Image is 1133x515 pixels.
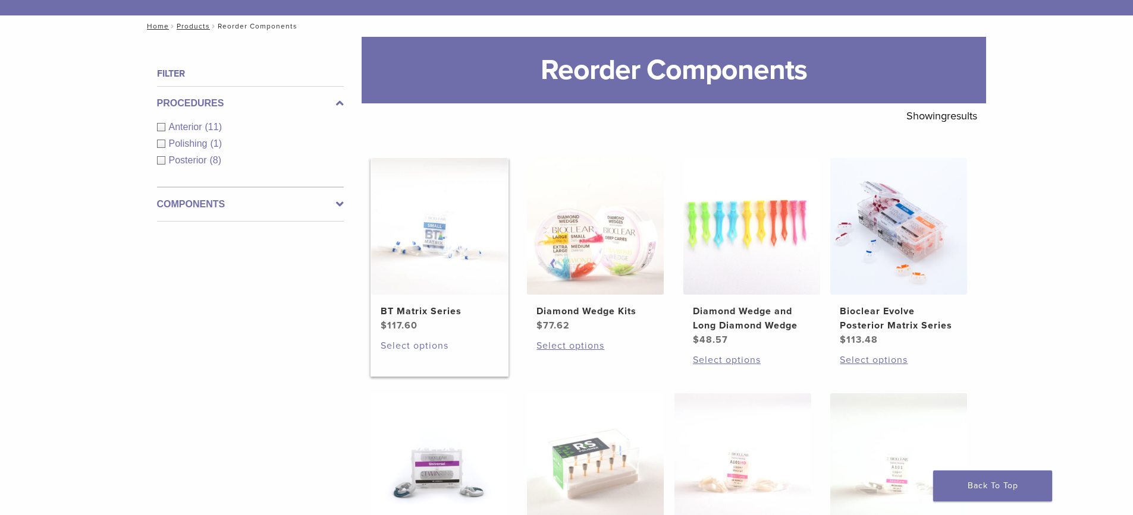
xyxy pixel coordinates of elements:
[157,67,344,81] h4: Filter
[693,334,699,346] span: $
[840,334,846,346] span: $
[157,96,344,110] label: Procedures
[210,138,222,149] span: (1)
[536,320,570,331] bdi: 77.62
[693,304,811,333] h2: Diamond Wedge and Long Diamond Wedge
[536,304,654,318] h2: Diamond Wedge Kits
[381,320,387,331] span: $
[906,103,977,128] p: Showing results
[840,353,958,367] a: Select options for “Bioclear Evolve Posterior Matrix Series”
[139,15,995,37] nav: Reorder Components
[381,339,498,353] a: Select options for “BT Matrix Series”
[371,158,508,295] img: BT Matrix Series
[362,37,986,103] h1: Reorder Components
[840,304,958,333] h2: Bioclear Evolve Posterior Matrix Series
[210,23,218,29] span: /
[683,158,821,347] a: Diamond Wedge and Long Diamond WedgeDiamond Wedge and Long Diamond Wedge $48.57
[536,339,654,353] a: Select options for “Diamond Wedge Kits”
[169,138,211,149] span: Polishing
[840,334,878,346] bdi: 113.48
[205,122,222,132] span: (11)
[157,197,344,211] label: Components
[177,22,210,30] a: Products
[210,155,222,165] span: (8)
[933,470,1052,501] a: Back To Top
[143,22,169,30] a: Home
[693,334,728,346] bdi: 48.57
[371,158,509,333] a: BT Matrix SeriesBT Matrix Series $117.60
[169,122,205,132] span: Anterior
[169,23,177,29] span: /
[381,320,418,331] bdi: 117.60
[526,158,665,333] a: Diamond Wedge KitsDiamond Wedge Kits $77.62
[830,158,967,295] img: Bioclear Evolve Posterior Matrix Series
[536,320,543,331] span: $
[830,158,968,347] a: Bioclear Evolve Posterior Matrix SeriesBioclear Evolve Posterior Matrix Series $113.48
[169,155,210,165] span: Posterior
[693,353,811,367] a: Select options for “Diamond Wedge and Long Diamond Wedge”
[527,158,664,295] img: Diamond Wedge Kits
[683,158,820,295] img: Diamond Wedge and Long Diamond Wedge
[381,304,498,318] h2: BT Matrix Series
